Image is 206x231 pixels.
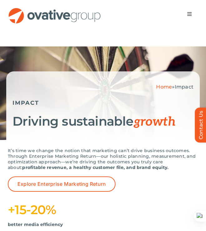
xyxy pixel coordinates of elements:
a: Explore Enterprise Marketing Return [8,176,115,192]
h1: Driving sustainable [12,114,194,129]
a: Home [156,84,172,90]
strong: better media efficiency [8,222,63,227]
h5: IMPACT [12,99,194,106]
span: » [156,84,194,90]
strong: profitable revenue, a healthy customer file, and brand equity. [22,165,169,170]
a: OG_Full_horizontal_RGB [8,7,101,13]
p: It’s time we change the notion that marketing can’t drive business outcomes. Through Enterprise M... [8,148,198,170]
h1: +15-20% [8,203,198,217]
span: Explore Enterprise Marketing Return [17,181,106,187]
span: growth [134,114,175,129]
nav: Menu [181,8,198,20]
span: Impact [175,84,194,90]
